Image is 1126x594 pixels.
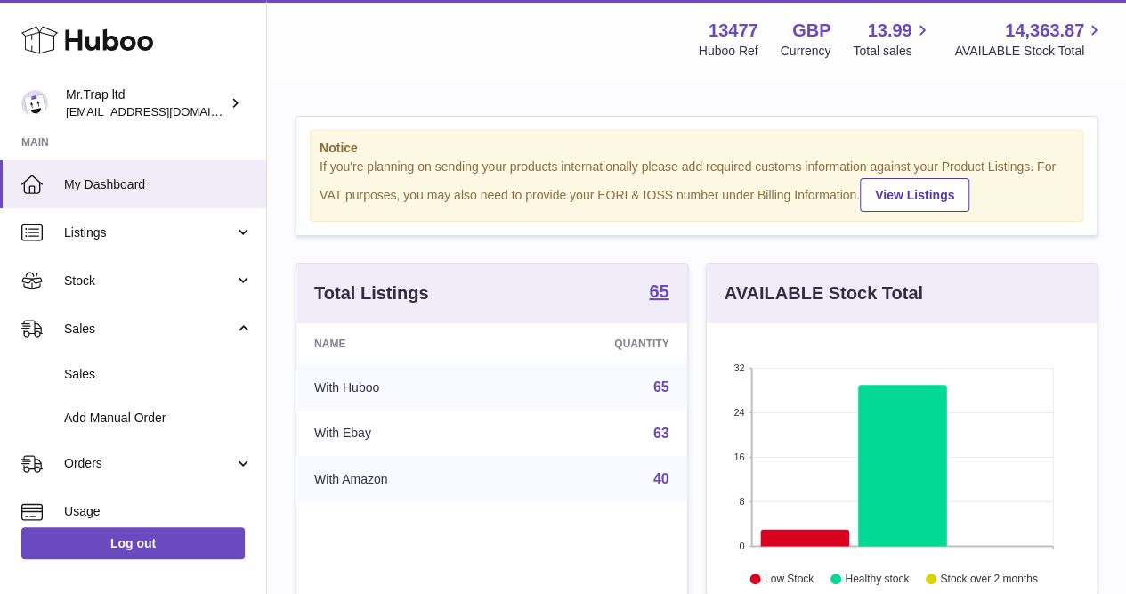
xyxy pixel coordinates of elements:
[66,86,226,120] div: Mr.Trap ltd
[649,282,668,300] strong: 65
[699,43,758,60] div: Huboo Ref
[64,273,234,289] span: Stock
[649,282,668,304] a: 65
[860,178,969,212] a: View Listings
[296,323,510,364] th: Name
[733,362,744,373] text: 32
[21,527,245,559] a: Log out
[954,43,1105,60] span: AVAILABLE Stock Total
[845,573,910,585] text: Healthy stock
[733,407,744,418] text: 24
[66,104,262,118] span: [EMAIL_ADDRESS][DOMAIN_NAME]
[739,541,744,551] text: 0
[867,19,911,43] span: 13.99
[296,411,510,457] td: With Ebay
[64,321,234,338] span: Sales
[764,573,814,585] text: Low Stock
[725,281,923,305] h3: AVAILABLE Stock Total
[733,452,744,462] text: 16
[64,224,234,241] span: Listings
[510,323,687,364] th: Quantity
[709,19,758,43] strong: 13477
[21,90,48,117] img: office@grabacz.eu
[1005,19,1084,43] span: 14,363.87
[296,456,510,502] td: With Amazon
[64,366,253,383] span: Sales
[954,19,1105,60] a: 14,363.87 AVAILABLE Stock Total
[296,364,510,411] td: With Huboo
[792,19,830,43] strong: GBP
[320,159,1073,212] div: If you're planning on sending your products internationally please add required customs informati...
[781,43,831,60] div: Currency
[314,281,429,305] h3: Total Listings
[739,496,744,507] text: 8
[64,503,253,520] span: Usage
[64,176,253,193] span: My Dashboard
[940,573,1037,585] text: Stock over 2 months
[653,379,669,395] a: 65
[64,410,253,427] span: Add Manual Order
[653,426,669,441] a: 63
[320,140,1073,157] strong: Notice
[64,455,234,472] span: Orders
[853,19,932,60] a: 13.99 Total sales
[853,43,932,60] span: Total sales
[653,471,669,486] a: 40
